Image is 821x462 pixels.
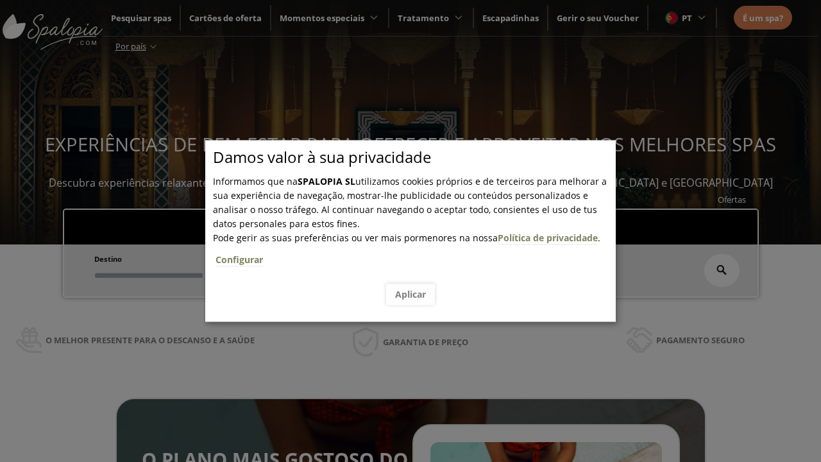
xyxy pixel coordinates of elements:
[213,232,498,244] span: Pode gerir as suas preferências ou ver mais pormenores na nossa
[213,175,607,230] span: Informamos que na utilizamos cookies próprios e de terceiros para melhorar a sua experiência de n...
[213,232,616,275] span: .
[216,253,263,266] a: Configurar
[386,284,435,305] button: Aplicar
[498,232,598,244] a: Política de privacidade
[213,150,616,164] p: Damos valor à sua privacidade
[298,175,355,187] b: SPALOPIA SL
